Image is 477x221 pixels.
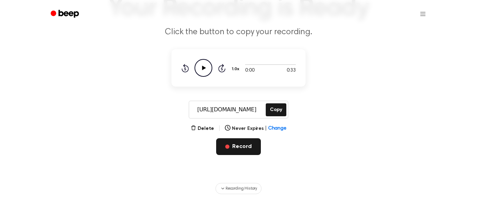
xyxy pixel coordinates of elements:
[268,125,286,132] span: Change
[231,63,242,75] button: 1.0x
[215,183,262,194] button: Recording History
[46,7,85,21] a: Beep
[287,67,296,74] span: 0:33
[226,185,257,192] span: Recording History
[216,138,260,155] button: Record
[265,125,267,132] span: |
[218,124,221,133] span: |
[191,125,214,132] button: Delete
[245,67,254,74] span: 0:00
[104,27,373,38] p: Click the button to copy your recording.
[414,6,431,22] button: Open menu
[266,103,286,116] button: Copy
[225,125,286,132] button: Never Expires|Change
